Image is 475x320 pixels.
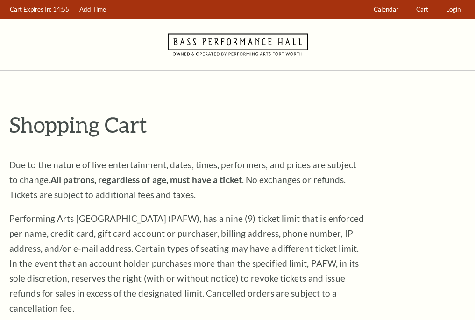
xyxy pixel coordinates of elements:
[9,113,466,136] p: Shopping Cart
[369,0,403,19] a: Calendar
[50,174,242,185] strong: All patrons, regardless of age, must have a ticket
[9,159,356,200] span: Due to the nature of live entertainment, dates, times, performers, and prices are subject to chan...
[412,0,433,19] a: Cart
[442,0,465,19] a: Login
[374,6,398,13] span: Calendar
[75,0,111,19] a: Add Time
[9,211,364,316] p: Performing Arts [GEOGRAPHIC_DATA] (PAFW), has a nine (9) ticket limit that is enforced per name, ...
[416,6,428,13] span: Cart
[10,6,51,13] span: Cart Expires In:
[53,6,69,13] span: 14:55
[446,6,461,13] span: Login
